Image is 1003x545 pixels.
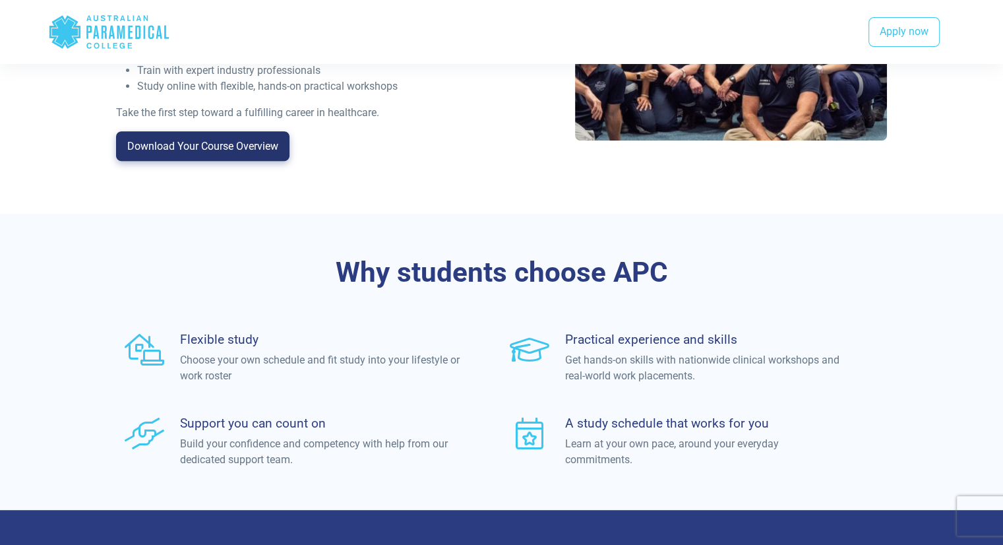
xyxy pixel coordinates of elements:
[180,436,462,468] p: Build your confidence and competency with help from our dedicated support team.
[116,105,494,121] p: Take the first step toward a fulfilling career in healthcare.
[180,332,462,347] h4: Flexible study
[565,332,847,347] h4: Practical experience and skills
[137,63,494,79] li: Train with expert industry professionals
[137,79,494,94] li: Study online with flexible, hands-on practical workshops
[565,416,847,431] h4: A study schedule that works for you
[565,436,847,468] p: Learn at your own pace, around your everyday commitments.
[116,131,289,162] a: Download Your Course Overview
[116,256,888,290] h3: Why students choose APC
[180,416,462,431] h4: Support you can count on
[48,11,170,53] div: Australian Paramedical College
[180,352,462,384] p: Choose your own schedule and fit study into your lifestyle or work roster
[868,17,940,48] a: Apply now
[565,352,847,384] p: Get hands-on skills with nationwide clinical workshops and real-world work placements.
